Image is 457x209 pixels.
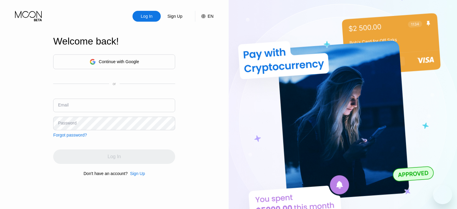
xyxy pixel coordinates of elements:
[128,171,145,176] div: Sign Up
[161,11,189,22] div: Sign Up
[167,13,183,19] div: Sign Up
[53,54,175,69] div: Continue with Google
[113,82,116,86] div: or
[130,171,145,176] div: Sign Up
[84,171,128,176] div: Don't have an account?
[53,133,87,137] div: Forgot password?
[53,36,175,47] div: Welcome back!
[58,121,76,125] div: Password
[99,59,139,64] div: Continue with Google
[140,13,153,19] div: Log In
[433,185,452,204] iframe: Przycisk umożliwiający otwarcie okna komunikatora
[58,103,69,107] div: Email
[195,11,213,22] div: EN
[133,11,161,22] div: Log In
[208,14,213,19] div: EN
